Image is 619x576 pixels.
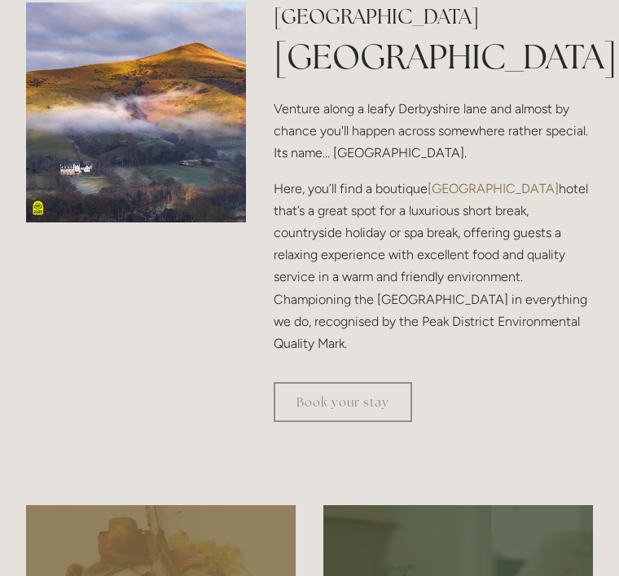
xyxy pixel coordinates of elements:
[274,382,412,422] a: Book your stay
[274,178,593,355] p: Here, you’ll find a boutique hotel that’s a great spot for a luxurious short break, countryside h...
[26,2,246,222] img: Peak District National Park- misty Lose Hill View. Losehill House
[274,2,593,31] h2: [GEOGRAPHIC_DATA]
[428,181,559,196] a: [GEOGRAPHIC_DATA]
[274,33,593,81] h1: [GEOGRAPHIC_DATA]
[274,98,593,165] p: Venture along a leafy Derbyshire lane and almost by chance you'll happen across somewhere rather ...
